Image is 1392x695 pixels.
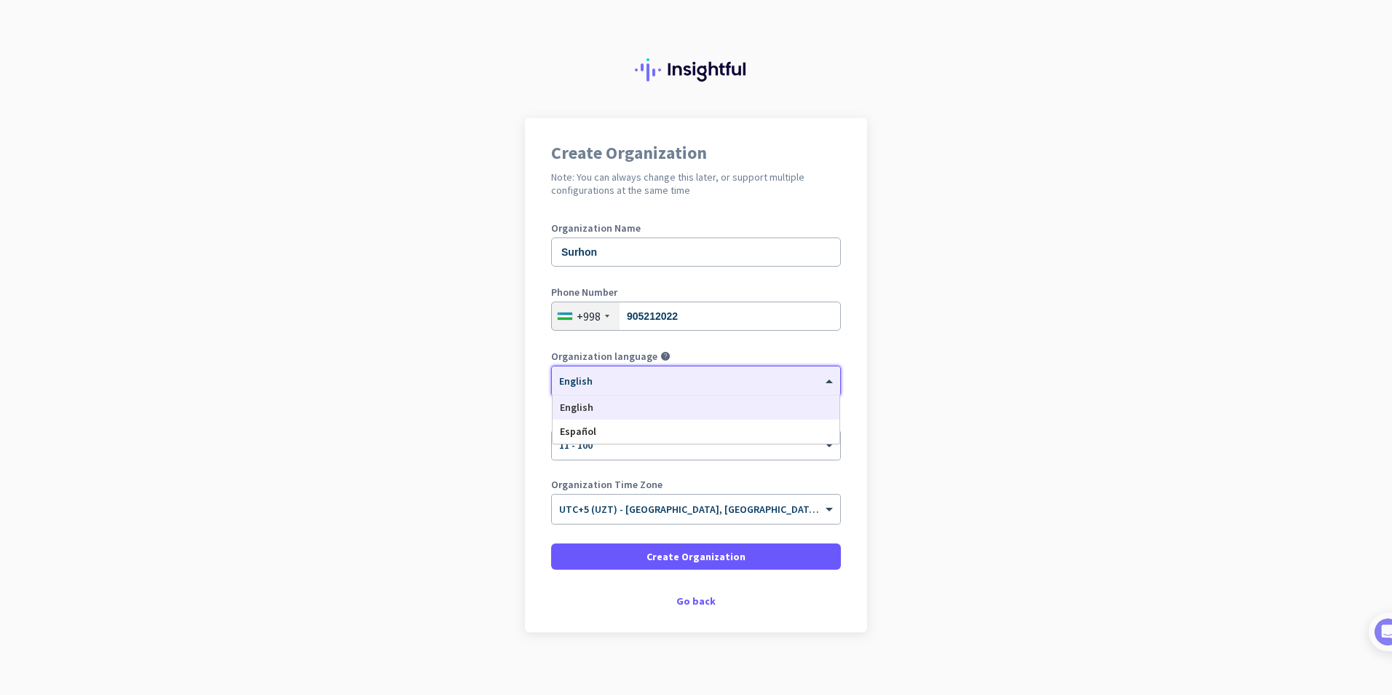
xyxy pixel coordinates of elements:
div: Options List [553,396,839,444]
div: +998 [577,309,601,323]
input: 66 905 01 23 [551,302,841,331]
i: help [660,351,671,361]
label: Organization Name [551,223,841,233]
h2: Note: You can always change this later, or support multiple configurations at the same time [551,170,841,197]
span: Español [560,425,596,438]
img: Insightful [635,58,757,82]
label: Phone Number [551,287,841,297]
div: Go back [551,596,841,606]
span: Create Organization [646,549,746,564]
h1: Create Organization [551,144,841,162]
label: Organization Size (Optional) [551,415,841,425]
label: Organization language [551,351,657,361]
button: Create Organization [551,543,841,570]
span: English [560,401,593,414]
input: What is the name of your organization? [551,237,841,267]
label: Organization Time Zone [551,479,841,490]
